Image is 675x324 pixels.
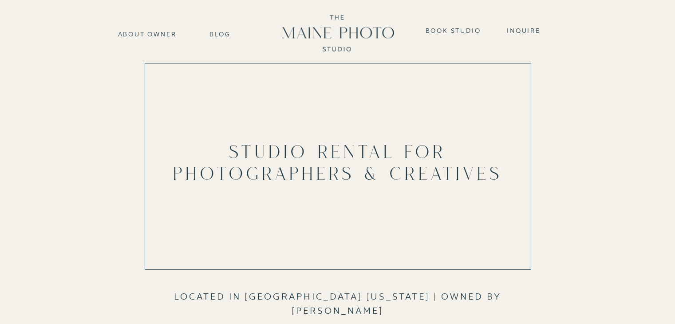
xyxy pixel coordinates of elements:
a: Inquire [501,26,546,33]
video: Your browser does not support the video tag. [150,67,526,265]
a: Book Studio [423,26,484,33]
h1: Studio Rental for Photographers & Creatives [145,141,531,213]
a: about Owner [115,29,180,37]
a: Blog [198,29,243,37]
